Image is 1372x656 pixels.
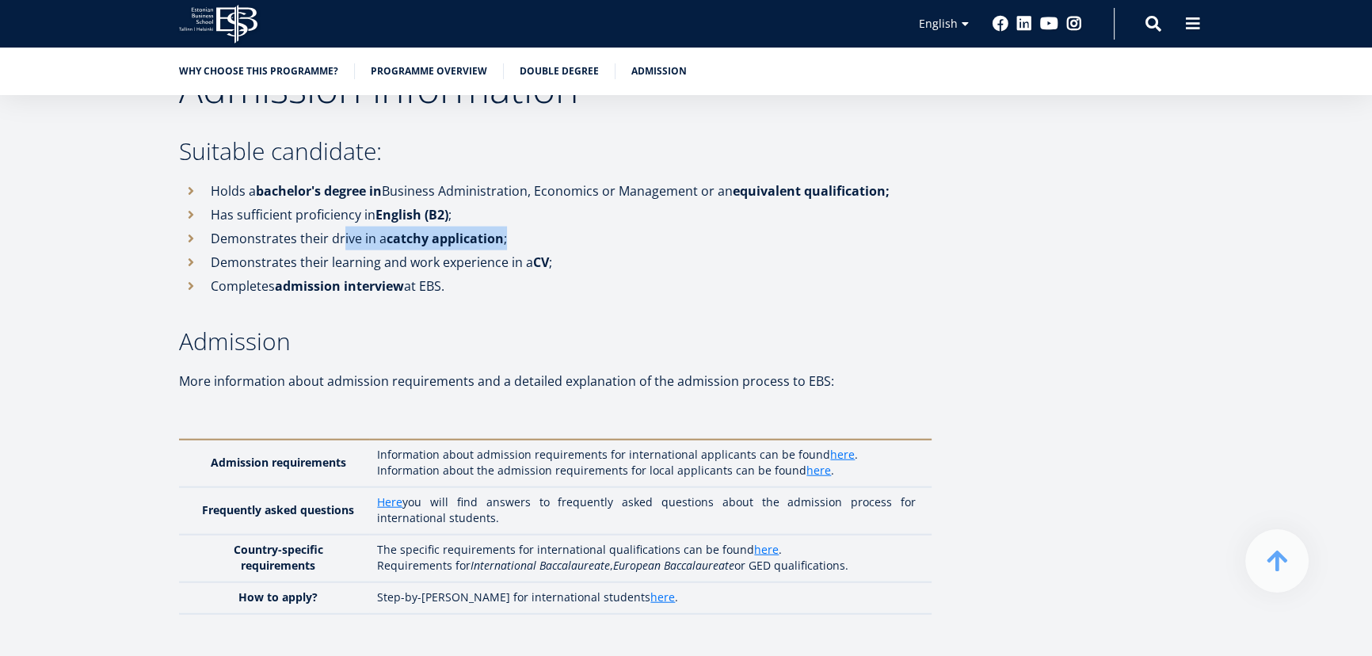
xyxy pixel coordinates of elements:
[375,206,448,223] strong: English (B2)
[377,447,916,463] p: Information about admission requirements for international applicants can be found .
[533,254,549,271] strong: CV
[18,220,175,235] span: MA in International Management
[387,230,504,247] strong: catchy application
[613,558,734,573] em: European Baccalaureate
[234,542,323,573] strong: Country-specific requirements
[377,589,916,605] p: Step-by-[PERSON_NAME] for international students .
[377,494,402,510] a: Here
[371,63,487,79] a: Programme overview
[377,558,916,574] p: Requirements for , or GED qualifications.
[520,63,599,79] a: Double Degree
[179,369,932,393] p: More information about admission requirements and a detailed explanation of the admission process...
[733,182,890,200] strong: equivalent qualification;
[179,179,932,203] li: Holds a Business Administration, Economics or Management or an
[179,227,932,250] li: Demonstrates their drive in a ;
[179,63,338,79] a: Why choose this programme?
[179,139,932,163] h3: Suitable candidate:
[1040,16,1058,32] a: Youtube
[830,447,855,463] a: here
[1066,16,1082,32] a: Instagram
[993,16,1008,32] a: Facebook
[1016,16,1032,32] a: Linkedin
[179,274,932,298] li: Completes at EBS.
[275,277,404,295] strong: admission interview
[631,63,687,79] a: Admission
[806,463,831,479] a: here
[179,330,932,353] h3: Admission
[179,203,932,227] li: Has sufficient proficiency in ;
[650,589,675,605] a: here
[4,221,14,231] input: MA in International Management
[754,542,779,558] a: here
[211,455,346,470] strong: Admission requirements
[238,589,318,605] strong: How to apply?
[376,1,427,15] span: Last Name
[179,68,932,108] h2: Admission information
[377,542,916,558] p: The specific requirements for international qualifications can be found .
[377,463,916,479] p: Information about the admission requirements for local applicants can be found .
[256,182,382,200] strong: bachelor's degree in
[369,487,932,535] td: you will find answers to frequently asked questions about the admission process for international...
[471,558,610,573] em: International Baccalaureate
[202,502,354,517] strong: Frequently asked questions
[179,250,932,274] li: Demonstrates their learning and work experience in a ;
